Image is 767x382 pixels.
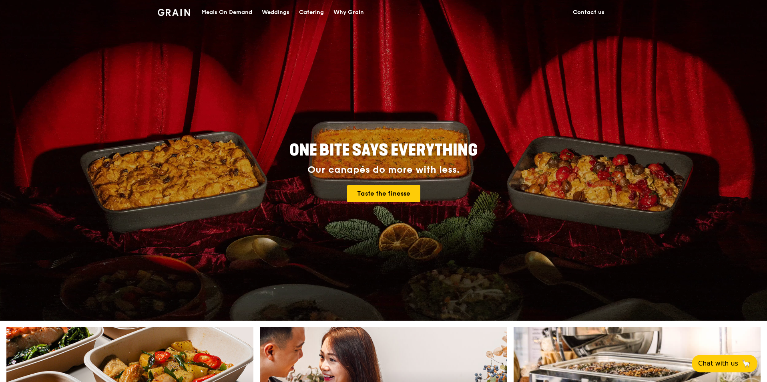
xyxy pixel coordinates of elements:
div: Why Grain [333,0,364,24]
a: Catering [294,0,329,24]
div: Meals On Demand [201,0,252,24]
div: Weddings [262,0,289,24]
div: Our canapés do more with less. [239,164,528,176]
span: Chat with us [698,359,738,368]
div: Catering [299,0,324,24]
a: Weddings [257,0,294,24]
img: Grain [158,9,190,16]
span: ONE BITE SAYS EVERYTHING [289,141,478,160]
a: Taste the finesse [347,185,420,202]
button: Chat with us🦙 [692,355,757,372]
span: 🦙 [741,359,751,368]
a: Contact us [568,0,609,24]
a: Why Grain [329,0,369,24]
